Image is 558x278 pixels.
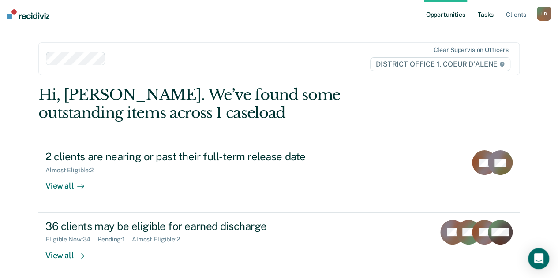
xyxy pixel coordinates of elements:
a: 2 clients are nearing or past their full-term release dateAlmost Eligible:2View all [38,143,520,212]
div: 2 clients are nearing or past their full-term release date [45,150,355,163]
div: View all [45,174,95,191]
span: DISTRICT OFFICE 1, COEUR D'ALENE [370,57,510,71]
div: Hi, [PERSON_NAME]. We’ve found some outstanding items across 1 caseload [38,86,423,122]
div: View all [45,243,95,260]
div: Open Intercom Messenger [528,248,549,269]
img: Recidiviz [7,9,49,19]
div: Clear supervision officers [433,46,508,54]
button: LD [537,7,551,21]
div: Eligible Now : 34 [45,236,97,243]
div: Almost Eligible : 2 [45,167,101,174]
div: Almost Eligible : 2 [132,236,187,243]
div: 36 clients may be eligible for earned discharge [45,220,355,233]
div: L D [537,7,551,21]
div: Pending : 1 [97,236,132,243]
